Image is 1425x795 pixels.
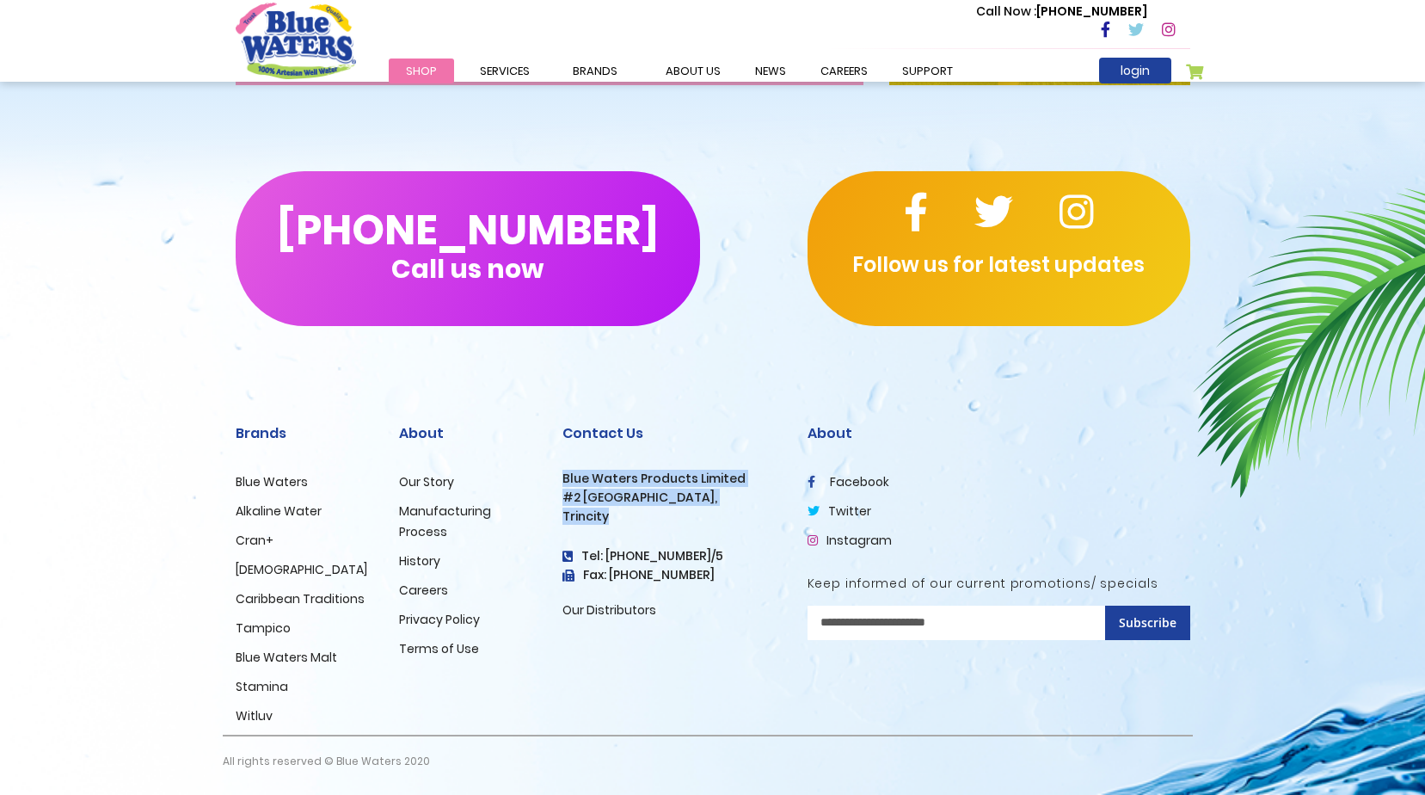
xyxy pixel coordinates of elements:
[236,678,288,695] a: Stamina
[399,425,537,441] h2: About
[399,502,491,540] a: Manufacturing Process
[236,590,365,607] a: Caribbean Traditions
[562,471,782,486] h3: Blue Waters Products Limited
[808,532,892,549] a: Instagram
[236,502,322,520] a: Alkaline Water
[236,532,273,549] a: Cran+
[976,3,1147,21] p: [PHONE_NUMBER]
[399,611,480,628] a: Privacy Policy
[885,59,970,83] a: support
[808,250,1190,280] p: Follow us for latest updates
[236,707,273,724] a: Witluv
[648,59,738,83] a: about us
[406,63,437,79] span: Shop
[808,425,1190,441] h2: About
[236,171,700,326] button: [PHONE_NUMBER]Call us now
[236,473,308,490] a: Blue Waters
[399,552,440,570] a: History
[976,3,1036,20] span: Call Now :
[562,568,782,582] h3: Fax: [PHONE_NUMBER]
[399,582,448,599] a: Careers
[236,425,373,441] h2: Brands
[236,3,356,78] a: store logo
[223,736,430,786] p: All rights reserved © Blue Waters 2020
[562,425,782,441] h2: Contact Us
[738,59,803,83] a: News
[1099,58,1171,83] a: login
[562,490,782,505] h3: #2 [GEOGRAPHIC_DATA],
[1119,614,1176,631] span: Subscribe
[562,601,656,619] a: Our Distributors
[399,473,454,490] a: Our Story
[236,649,337,666] a: Blue Waters Malt
[573,63,617,79] span: Brands
[1105,606,1190,640] button: Subscribe
[391,264,544,274] span: Call us now
[803,59,885,83] a: careers
[808,576,1190,591] h5: Keep informed of our current promotions/ specials
[808,473,889,490] a: facebook
[562,549,782,564] h4: Tel: [PHONE_NUMBER]/5
[236,619,291,637] a: Tampico
[236,561,367,578] a: [DEMOGRAPHIC_DATA]
[480,63,530,79] span: Services
[399,640,479,657] a: Terms of Use
[808,502,871,520] a: twitter
[562,509,782,524] h3: Trincity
